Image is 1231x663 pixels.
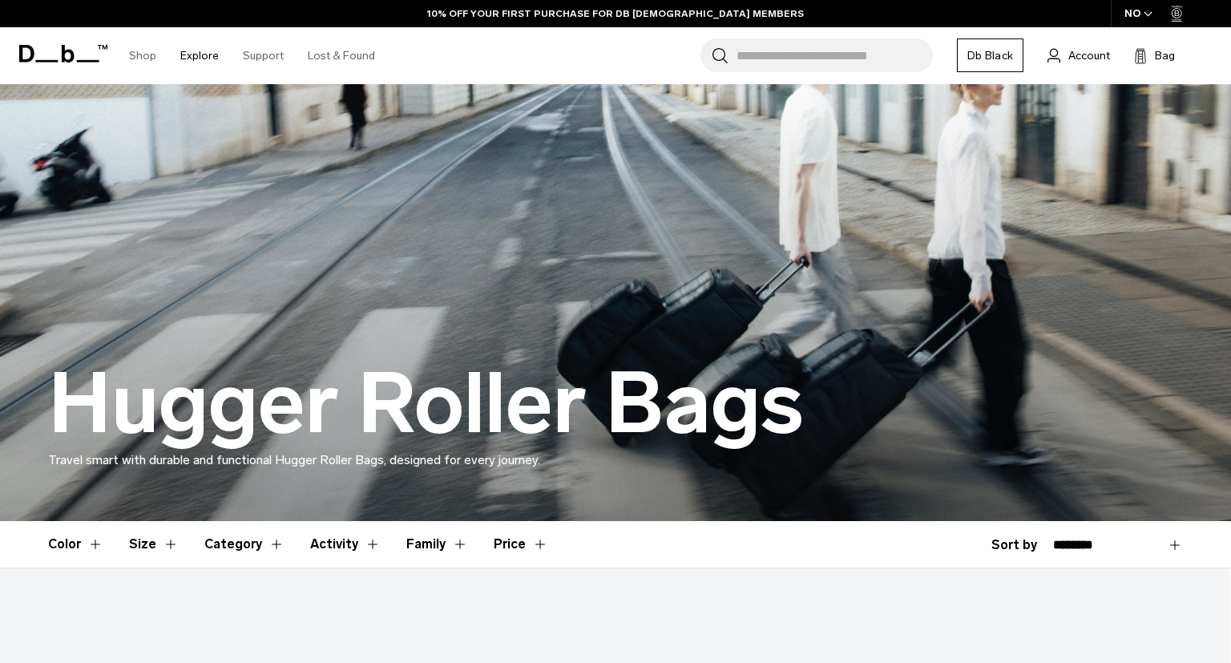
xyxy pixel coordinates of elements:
button: Toggle Filter [406,521,468,568]
a: Shop [129,27,156,84]
a: Support [243,27,284,84]
a: Lost & Found [308,27,375,84]
span: Account [1068,47,1110,64]
a: 10% OFF YOUR FIRST PURCHASE FOR DB [DEMOGRAPHIC_DATA] MEMBERS [427,6,804,21]
button: Toggle Price [494,521,548,568]
button: Toggle Filter [129,521,179,568]
h1: Hugger Roller Bags [48,358,804,451]
nav: Main Navigation [117,27,387,84]
button: Toggle Filter [204,521,285,568]
a: Explore [180,27,219,84]
a: Db Black [957,38,1023,72]
button: Toggle Filter [48,521,103,568]
span: Bag [1155,47,1175,64]
button: Bag [1134,46,1175,65]
button: Toggle Filter [310,521,381,568]
span: Travel smart with durable and functional Hugger Roller Bags, designed for every journey. [48,452,540,467]
a: Account [1047,46,1110,65]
